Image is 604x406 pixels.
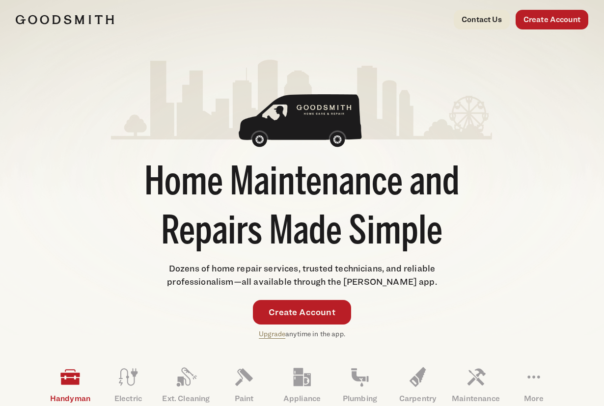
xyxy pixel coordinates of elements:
a: Contact Us [454,10,510,29]
p: Handyman [41,393,99,405]
a: Upgrade [259,329,285,338]
p: Electric [99,393,157,405]
img: Goodsmith [16,15,114,25]
p: Carpentry [389,393,447,405]
p: Maintenance [447,393,505,405]
p: More [505,393,563,405]
a: Create Account [253,300,351,325]
h1: Home Maintenance and Repairs Made Simple [111,160,493,258]
p: Appliance [273,393,331,405]
p: anytime in the app. [259,328,345,340]
span: Dozens of home repair services, trusted technicians, and reliable professionalism—all available t... [167,263,437,287]
a: Create Account [516,10,588,29]
p: Plumbing [331,393,389,405]
p: Ext. Cleaning [157,393,215,405]
p: Paint [215,393,273,405]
